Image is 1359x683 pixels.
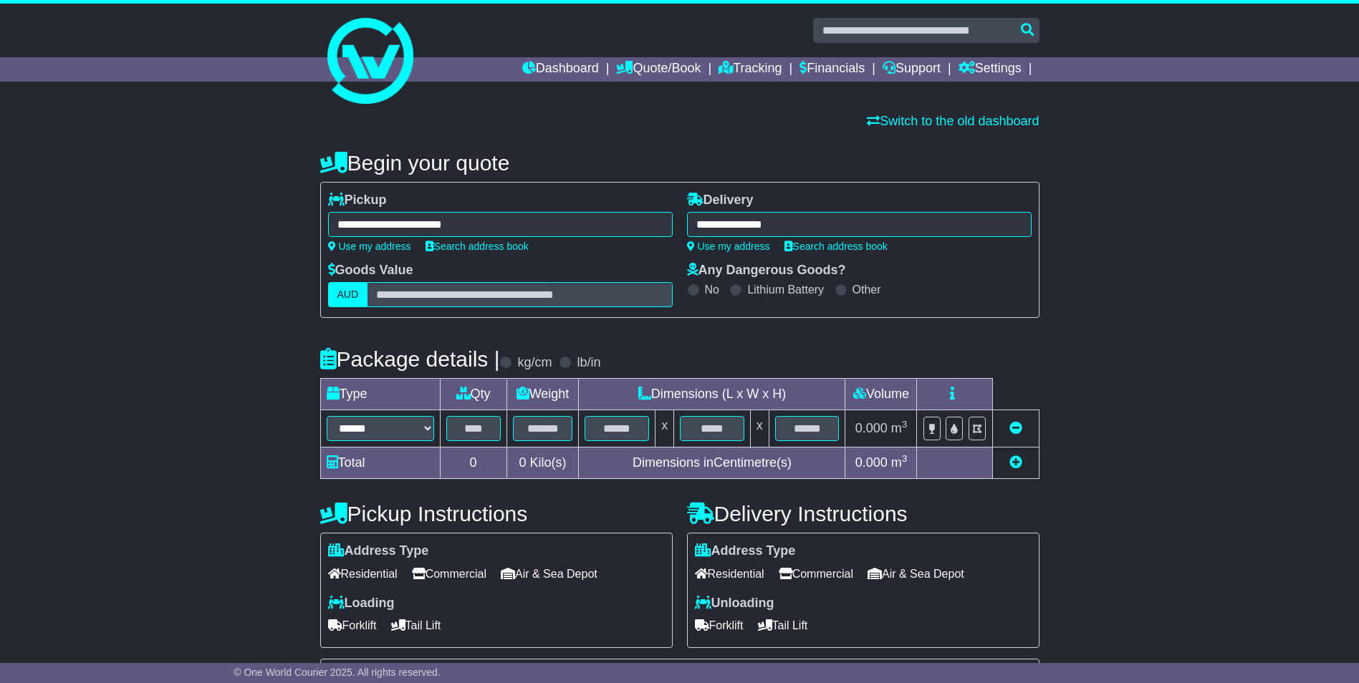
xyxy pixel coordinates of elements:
[845,379,917,410] td: Volume
[234,667,441,678] span: © One World Courier 2025. All rights reserved.
[320,379,440,410] td: Type
[868,563,964,585] span: Air & Sea Depot
[695,563,764,585] span: Residential
[902,419,908,430] sup: 3
[328,596,395,611] label: Loading
[391,614,441,636] span: Tail Lift
[328,563,398,585] span: Residential
[867,114,1039,128] a: Switch to the old dashboard
[855,421,888,435] span: 0.000
[758,614,808,636] span: Tail Lift
[577,355,600,371] label: lb/in
[1009,455,1022,470] a: Add new item
[687,193,754,208] label: Delivery
[320,502,673,525] h4: Pickup Instructions
[328,263,413,278] label: Goods Value
[695,596,774,611] label: Unloading
[891,455,908,470] span: m
[687,263,846,278] label: Any Dangerous Goods?
[320,347,500,371] h4: Package details |
[519,455,526,470] span: 0
[855,455,888,470] span: 0.000
[328,614,377,636] span: Forklift
[705,283,719,296] label: No
[501,563,597,585] span: Air & Sea Depot
[902,453,908,464] sup: 3
[616,57,701,82] a: Quote/Book
[959,57,1022,82] a: Settings
[412,563,486,585] span: Commercial
[687,241,770,252] a: Use my address
[440,379,506,410] td: Qty
[1009,421,1022,435] a: Remove this item
[440,447,506,479] td: 0
[517,355,552,371] label: kg/cm
[579,379,845,410] td: Dimensions (L x W x H)
[719,57,782,82] a: Tracking
[506,447,579,479] td: Kilo(s)
[426,241,529,252] a: Search address book
[891,421,908,435] span: m
[506,379,579,410] td: Weight
[656,410,674,447] td: x
[695,614,744,636] span: Forklift
[750,410,769,447] td: x
[695,543,796,559] label: Address Type
[747,283,824,296] label: Lithium Battery
[687,502,1039,525] h4: Delivery Instructions
[320,447,440,479] td: Total
[779,563,853,585] span: Commercial
[522,57,599,82] a: Dashboard
[799,57,865,82] a: Financials
[328,241,411,252] a: Use my address
[328,193,387,208] label: Pickup
[328,543,429,559] label: Address Type
[853,283,881,296] label: Other
[320,151,1039,175] h4: Begin your quote
[883,57,941,82] a: Support
[579,447,845,479] td: Dimensions in Centimetre(s)
[328,282,368,307] label: AUD
[784,241,888,252] a: Search address book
